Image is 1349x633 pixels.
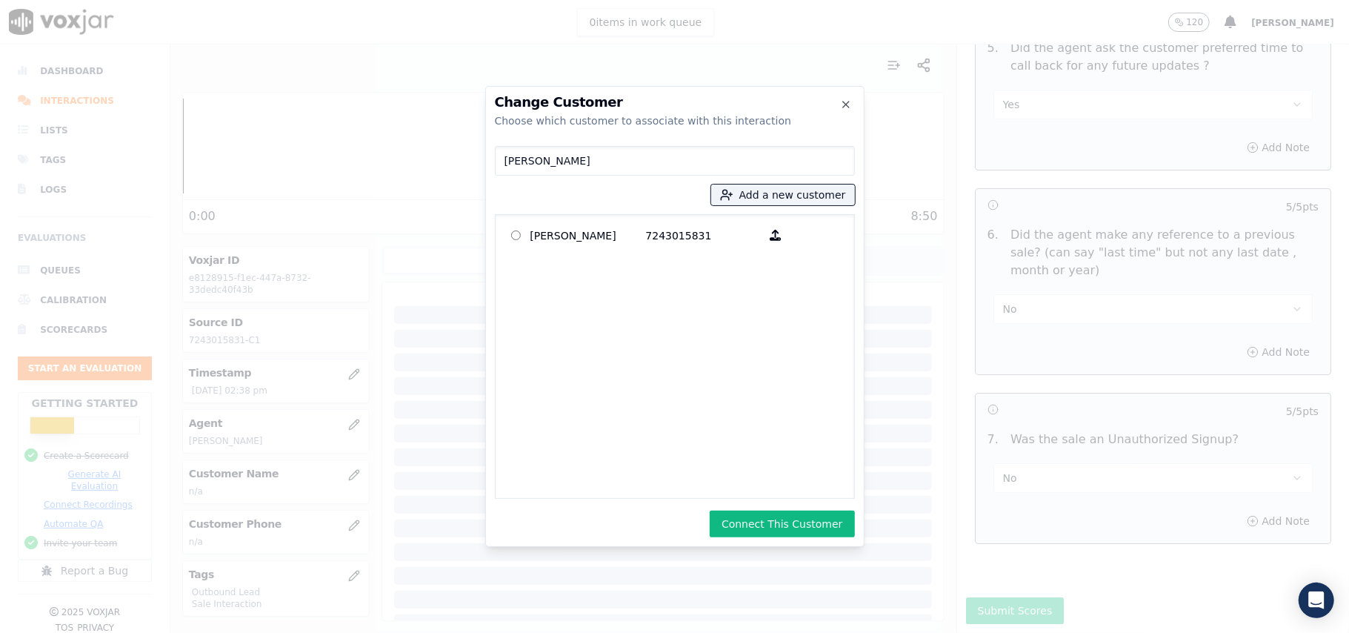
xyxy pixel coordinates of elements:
[530,224,646,247] p: [PERSON_NAME]
[511,231,521,240] input: [PERSON_NAME] 7243015831
[495,146,855,176] input: Search Customers
[646,224,762,247] p: 7243015831
[495,113,855,128] div: Choose which customer to associate with this interaction
[495,96,855,109] h2: Change Customer
[762,224,790,247] button: [PERSON_NAME] 7243015831
[1299,583,1334,618] div: Open Intercom Messenger
[711,185,855,205] button: Add a new customer
[710,511,854,537] button: Connect This Customer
